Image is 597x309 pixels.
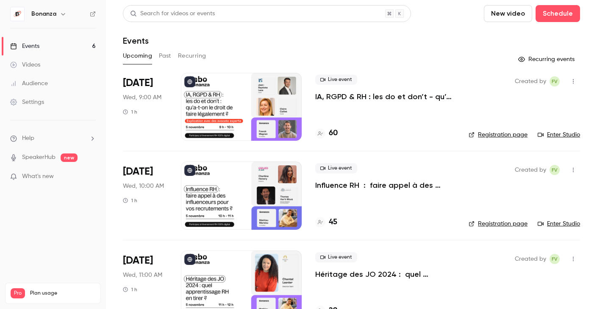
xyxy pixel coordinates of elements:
[315,252,357,262] span: Live event
[484,5,532,22] button: New video
[536,5,580,22] button: Schedule
[315,75,357,85] span: Live event
[178,49,206,63] button: Recurring
[550,254,560,264] span: Fabio Vilarinho
[315,217,337,228] a: 45
[550,76,560,86] span: Fabio Vilarinho
[22,134,34,143] span: Help
[123,93,161,102] span: Wed, 9:00 AM
[315,92,455,102] a: IA, RGPD & RH : les do et don’t - qu’a-t-on le droit de faire légalement ?
[514,53,580,66] button: Recurring events
[469,220,528,228] a: Registration page
[123,197,137,204] div: 1 h
[329,128,338,139] h4: 60
[469,131,528,139] a: Registration page
[515,254,546,264] span: Created by
[315,163,357,173] span: Live event
[329,217,337,228] h4: 45
[159,49,171,63] button: Past
[123,182,164,190] span: Wed, 10:00 AM
[22,172,54,181] span: What's new
[61,153,78,162] span: new
[515,165,546,175] span: Created by
[30,290,95,297] span: Plan usage
[123,286,137,293] div: 1 h
[31,10,56,18] h6: Bonanza
[10,79,48,88] div: Audience
[315,180,455,190] a: Influence RH : faire appel à des influenceurs pour vos recrutements ?
[552,76,558,86] span: FV
[552,165,558,175] span: FV
[315,269,455,279] a: Héritage des JO 2024 : quel apprentissage RH en tirer ?
[515,76,546,86] span: Created by
[10,42,39,50] div: Events
[538,220,580,228] a: Enter Studio
[315,128,338,139] a: 60
[123,161,167,229] div: Nov 5 Wed, 10:00 AM (Europe/Paris)
[11,7,24,21] img: Bonanza
[10,61,40,69] div: Videos
[538,131,580,139] a: Enter Studio
[123,165,153,178] span: [DATE]
[123,36,149,46] h1: Events
[10,98,44,106] div: Settings
[123,254,153,267] span: [DATE]
[550,165,560,175] span: Fabio Vilarinho
[11,288,25,298] span: Pro
[22,153,56,162] a: SpeakerHub
[10,134,96,143] li: help-dropdown-opener
[123,76,153,90] span: [DATE]
[123,49,152,63] button: Upcoming
[86,173,96,181] iframe: Noticeable Trigger
[130,9,215,18] div: Search for videos or events
[123,271,162,279] span: Wed, 11:00 AM
[552,254,558,264] span: FV
[123,109,137,115] div: 1 h
[123,73,167,141] div: Nov 5 Wed, 9:00 AM (Europe/Paris)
